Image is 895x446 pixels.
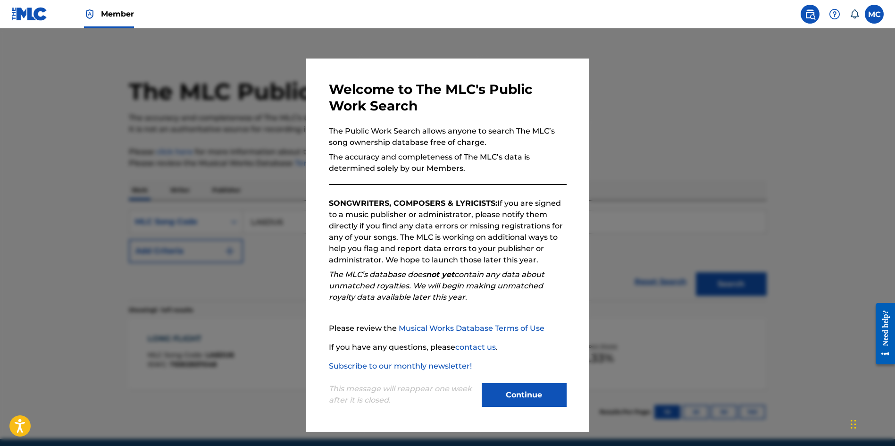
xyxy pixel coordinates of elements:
a: Subscribe to our monthly newsletter! [329,362,472,370]
p: The Public Work Search allows anyone to search The MLC’s song ownership database free of charge. [329,126,567,148]
h3: Welcome to The MLC's Public Work Search [329,81,567,114]
p: This message will reappear one week after it is closed. [329,383,476,406]
div: Notifications [850,9,859,19]
a: Musical Works Database Terms of Use [399,324,544,333]
p: If you have any questions, please . [329,342,567,353]
div: User Menu [865,5,884,24]
img: Top Rightsholder [84,8,95,20]
img: MLC Logo [11,7,48,21]
em: The MLC’s database does contain any data about unmatched royalties. We will begin making unmatche... [329,270,544,302]
p: The accuracy and completeness of The MLC’s data is determined solely by our Members. [329,151,567,174]
a: contact us [455,343,496,352]
a: Public Search [801,5,820,24]
p: Please review the [329,323,567,334]
button: Continue [482,383,567,407]
img: help [829,8,840,20]
p: If you are signed to a music publisher or administrator, please notify them directly if you find ... [329,198,567,266]
span: Member [101,8,134,19]
img: search [804,8,816,20]
iframe: Chat Widget [848,401,895,446]
div: Drag [851,410,856,438]
strong: SONGWRITERS, COMPOSERS & LYRICISTS: [329,199,497,208]
iframe: Resource Center [869,296,895,372]
strong: not yet [426,270,454,279]
div: Help [825,5,844,24]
